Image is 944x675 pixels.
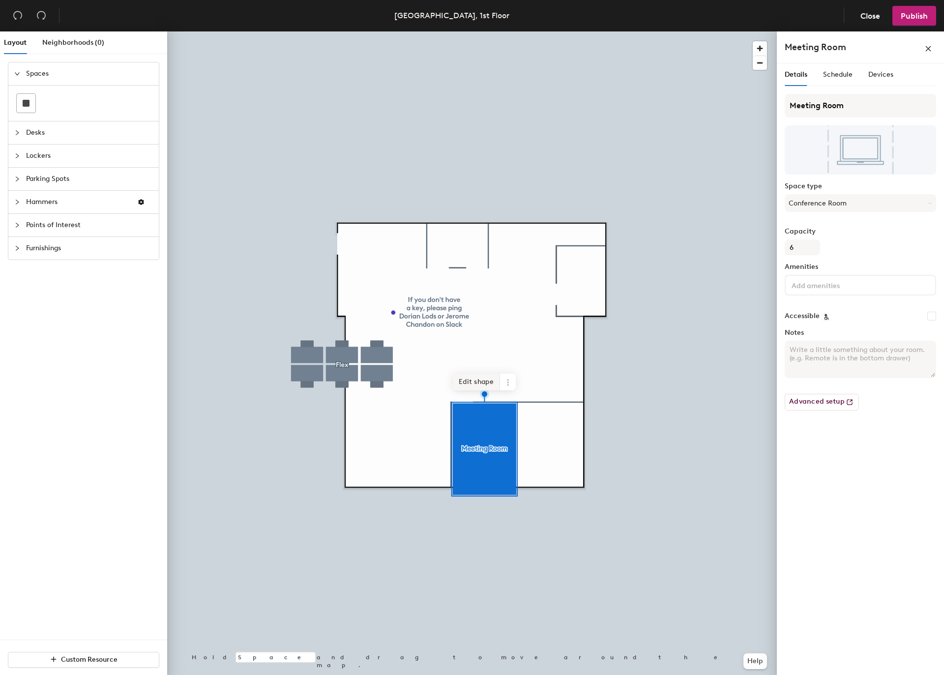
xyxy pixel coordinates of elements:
[8,652,159,668] button: Custom Resource
[31,6,51,26] button: Redo (⌘ + ⇧ + Z)
[394,9,509,22] div: [GEOGRAPHIC_DATA], 1st Floor
[14,199,20,205] span: collapsed
[785,312,820,320] label: Accessible
[14,130,20,136] span: collapsed
[785,329,936,337] label: Notes
[4,38,27,47] span: Layout
[868,70,893,79] span: Devices
[925,45,932,52] span: close
[785,182,936,190] label: Space type
[892,6,936,26] button: Publish
[785,394,859,411] button: Advanced setup
[26,121,153,144] span: Desks
[61,655,118,664] span: Custom Resource
[785,125,936,175] img: The space named Meeting Room
[860,11,880,21] span: Close
[14,222,20,228] span: collapsed
[26,214,153,236] span: Points of Interest
[743,653,767,669] button: Help
[26,191,129,213] span: Hammers
[14,153,20,159] span: collapsed
[785,70,807,79] span: Details
[823,70,853,79] span: Schedule
[14,71,20,77] span: expanded
[13,10,23,20] span: undo
[785,263,936,271] label: Amenities
[42,38,104,47] span: Neighborhoods (0)
[790,279,878,291] input: Add amenities
[26,62,153,85] span: Spaces
[26,168,153,190] span: Parking Spots
[26,237,153,260] span: Furnishings
[8,6,28,26] button: Undo (⌘ + Z)
[453,374,500,390] span: Edit shape
[14,245,20,251] span: collapsed
[852,6,888,26] button: Close
[785,228,936,235] label: Capacity
[901,11,928,21] span: Publish
[785,41,846,54] h4: Meeting Room
[14,176,20,182] span: collapsed
[26,145,153,167] span: Lockers
[785,194,936,212] button: Conference Room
